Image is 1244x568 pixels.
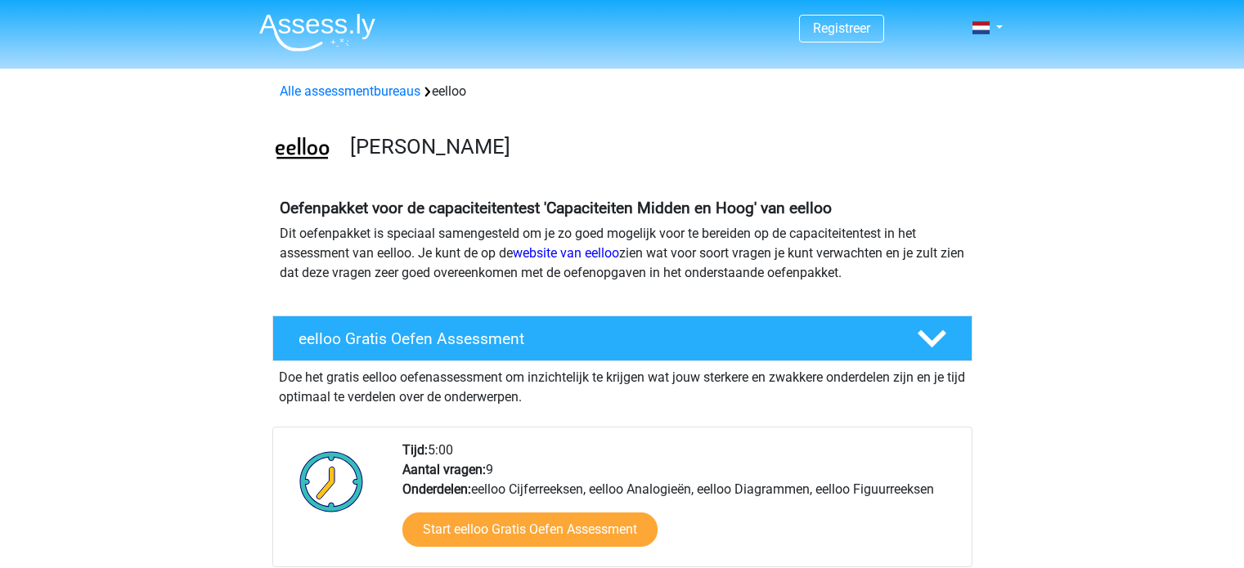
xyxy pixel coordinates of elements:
[280,224,965,283] p: Dit oefenpakket is speciaal samengesteld om je zo goed mogelijk voor te bereiden op de capaciteit...
[390,441,971,566] div: 5:00 9 eelloo Cijferreeksen, eelloo Analogieën, eelloo Diagrammen, eelloo Figuurreeksen
[402,442,428,458] b: Tijd:
[513,245,619,261] a: website van eelloo
[259,13,375,51] img: Assessly
[402,462,486,477] b: Aantal vragen:
[273,121,331,179] img: eelloo.png
[350,134,959,159] h3: [PERSON_NAME]
[299,329,891,348] h4: eelloo Gratis Oefen Assessment
[813,20,870,36] a: Registreer
[272,361,972,407] div: Doe het gratis eelloo oefenassessment om inzichtelijk te krijgen wat jouw sterkere en zwakkere on...
[402,512,658,547] a: Start eelloo Gratis Oefen Assessment
[273,82,972,101] div: eelloo
[280,83,420,99] a: Alle assessmentbureaus
[290,441,373,522] img: Klok
[280,199,832,217] b: Oefenpakket voor de capaciteitentest 'Capaciteiten Midden en Hoog' van eelloo
[266,315,979,361] a: eelloo Gratis Oefen Assessment
[402,481,471,497] b: Onderdelen:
